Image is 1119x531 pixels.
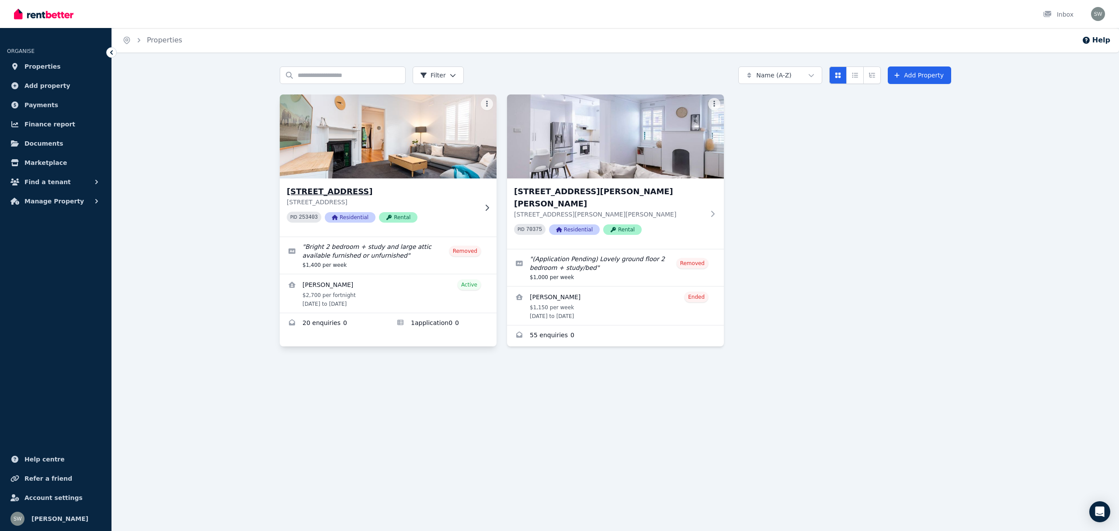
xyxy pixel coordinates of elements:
div: Open Intercom Messenger [1089,501,1110,522]
small: PID [290,215,297,220]
a: Help centre [7,451,104,468]
span: Finance report [24,119,75,129]
button: Card view [829,66,847,84]
img: Stacey Walker [10,512,24,526]
span: ORGANISE [7,48,35,54]
img: 3/17 Gipps Street, Bronte [275,92,502,181]
code: 253403 [299,214,318,220]
code: 70375 [526,227,542,233]
span: Residential [325,212,375,223]
span: Marketplace [24,157,67,168]
a: Add Property [888,66,951,84]
span: Filter [420,71,446,80]
span: Account settings [24,493,83,503]
button: More options [481,98,493,110]
a: 3/18 Manion Ave, Rose Bay[STREET_ADDRESS][PERSON_NAME][PERSON_NAME][STREET_ADDRESS][PERSON_NAME][... [507,94,724,249]
nav: Breadcrumb [112,28,193,52]
span: Refer a friend [24,473,72,484]
a: Marketplace [7,154,104,171]
span: Rental [603,224,642,235]
span: [PERSON_NAME] [31,514,88,524]
a: View details for Rechelle Carroll [280,274,497,313]
button: Filter [413,66,464,84]
img: Stacey Walker [1091,7,1105,21]
div: Inbox [1043,10,1074,19]
a: Payments [7,96,104,114]
a: Edit listing: (Application Pending) Lovely ground floor 2 bedroom + study/bed [507,249,724,286]
span: Help centre [24,454,65,465]
a: Edit listing: Bright 2 bedroom + study and large attic available furnished or unfurnished [280,237,497,274]
a: Enquiries for 3/17 Gipps Street, Bronte [280,313,388,334]
small: PID [518,227,525,232]
a: Properties [147,36,182,44]
span: Properties [24,61,61,72]
a: 3/17 Gipps Street, Bronte[STREET_ADDRESS][STREET_ADDRESS]PID 253403ResidentialRental [280,94,497,237]
span: Residential [549,224,600,235]
p: [STREET_ADDRESS][PERSON_NAME][PERSON_NAME] [514,210,705,219]
a: View details for Florian Kaumanns [507,286,724,325]
a: Add property [7,77,104,94]
img: 3/18 Manion Ave, Rose Bay [507,94,724,178]
span: Name (A-Z) [756,71,792,80]
a: Enquiries for 3/18 Manion Ave, Rose Bay [507,325,724,346]
p: [STREET_ADDRESS] [287,198,477,206]
img: RentBetter [14,7,73,21]
div: View options [829,66,881,84]
a: Finance report [7,115,104,133]
a: Applications for 3/17 Gipps Street, Bronte [388,313,497,334]
a: Refer a friend [7,470,104,487]
a: Properties [7,58,104,75]
button: Name (A-Z) [738,66,822,84]
button: Manage Property [7,192,104,210]
span: Rental [379,212,417,223]
span: Find a tenant [24,177,71,187]
a: Account settings [7,489,104,507]
button: Compact list view [846,66,864,84]
h3: [STREET_ADDRESS] [287,185,477,198]
button: Find a tenant [7,173,104,191]
span: Add property [24,80,70,91]
span: Documents [24,138,63,149]
a: Documents [7,135,104,152]
span: Payments [24,100,58,110]
button: Expanded list view [863,66,881,84]
span: Manage Property [24,196,84,206]
button: More options [708,98,720,110]
button: Help [1082,35,1110,45]
h3: [STREET_ADDRESS][PERSON_NAME][PERSON_NAME] [514,185,705,210]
